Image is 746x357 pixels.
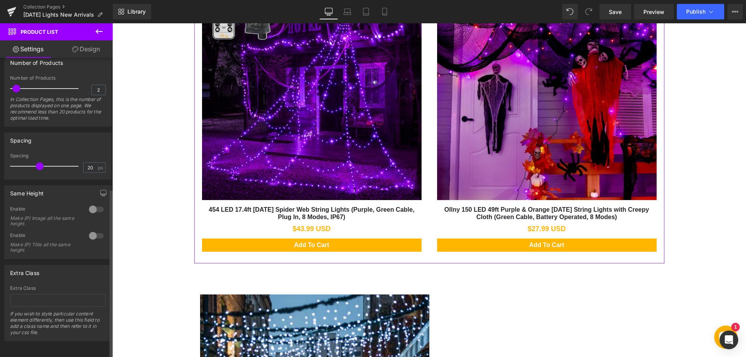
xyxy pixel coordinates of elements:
[727,4,743,19] button: More
[90,215,309,229] button: Add To Cart
[375,4,394,19] a: Mobile
[182,218,217,225] span: Add To Cart
[10,286,106,291] div: Extra Class
[113,4,151,19] a: New Library
[112,23,746,357] iframe: To enrich screen reader interactions, please activate Accessibility in Grammarly extension settings
[415,202,453,209] span: $27.99 USD
[10,186,44,197] div: Same Height
[10,55,63,66] div: Number of Products
[609,8,622,16] span: Save
[10,311,106,341] div: If you wish to style particular content element differently, then use this field to add a class n...
[10,206,81,214] div: Enable
[90,183,309,197] a: 454 LED 17.4ft [DATE] Spider Web String Lights (Purple, Green Cable, Plug In, 8 Modes, IP67)
[562,4,578,19] button: Undo
[10,96,106,126] div: In Collection Pages, this is the number of products displayed on one page. We recommend less than...
[23,4,113,10] a: Collection Pages
[581,4,596,19] button: Redo
[325,183,544,197] a: Ollny 150 LED 49ft Purple & Orange [DATE] String Lights with Creepy Cloth (Green Cable, Battery O...
[634,4,674,19] a: Preview
[677,4,724,19] button: Publish
[417,218,452,225] span: Add To Cart
[10,216,80,226] div: Make (P) Image all the same height.
[98,165,105,170] span: px
[319,4,338,19] a: Desktop
[180,202,218,209] span: $43.99 USD
[10,265,39,276] div: Extra Class
[325,215,544,229] button: Add To Cart
[686,9,706,15] span: Publish
[10,75,106,81] div: Number of Products
[21,29,58,35] span: Product List
[720,331,738,349] div: Open Intercom Messenger
[10,133,31,144] div: Spacing
[10,232,81,240] div: Enable
[10,153,106,158] div: Spacing
[127,8,146,15] span: Library
[643,8,664,16] span: Preview
[10,242,80,253] div: Make (P) Title all the same height.
[23,12,94,18] span: [DATE] Lights New Arrivals
[600,302,627,327] inbox-online-store-chat: Shopify online store chat
[357,4,375,19] a: Tablet
[338,4,357,19] a: Laptop
[58,40,114,58] a: Design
